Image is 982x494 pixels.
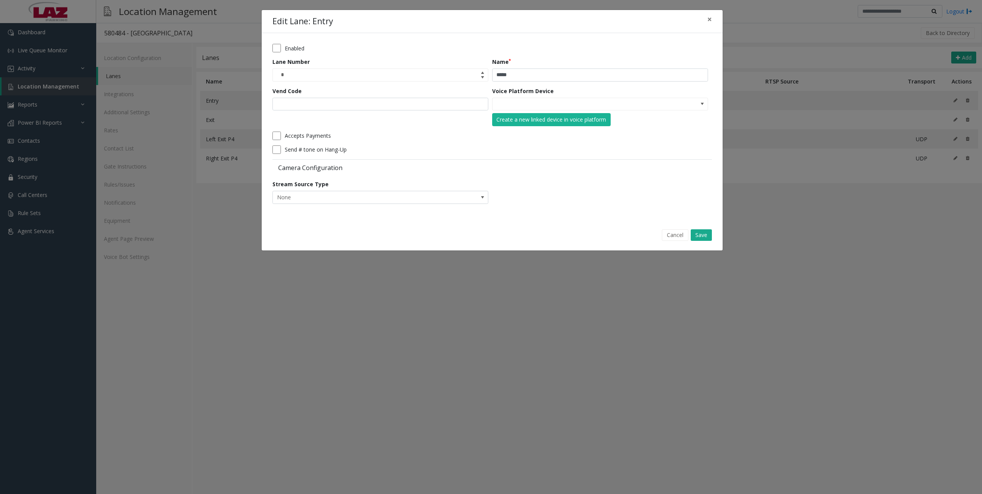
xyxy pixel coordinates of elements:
[272,58,310,66] label: Lane Number
[662,229,688,241] button: Cancel
[493,98,665,110] input: NO DATA FOUND
[273,191,445,204] span: None
[707,14,712,25] span: ×
[691,229,712,241] button: Save
[702,10,717,29] button: Close
[272,180,329,188] label: Stream Source Type
[272,15,333,28] h4: Edit Lane: Entry
[477,75,488,81] span: Decrease value
[492,113,611,126] button: Create a new linked device in voice platform
[285,44,304,52] label: Enabled
[492,87,554,95] label: Voice Platform Device
[272,87,302,95] label: Vend Code
[492,58,511,66] label: Name
[285,145,347,154] label: Send # tone on Hang-Up
[285,132,331,140] label: Accepts Payments
[496,115,606,123] div: Create a new linked device in voice platform
[477,69,488,75] span: Increase value
[272,164,490,172] label: Camera Configuration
